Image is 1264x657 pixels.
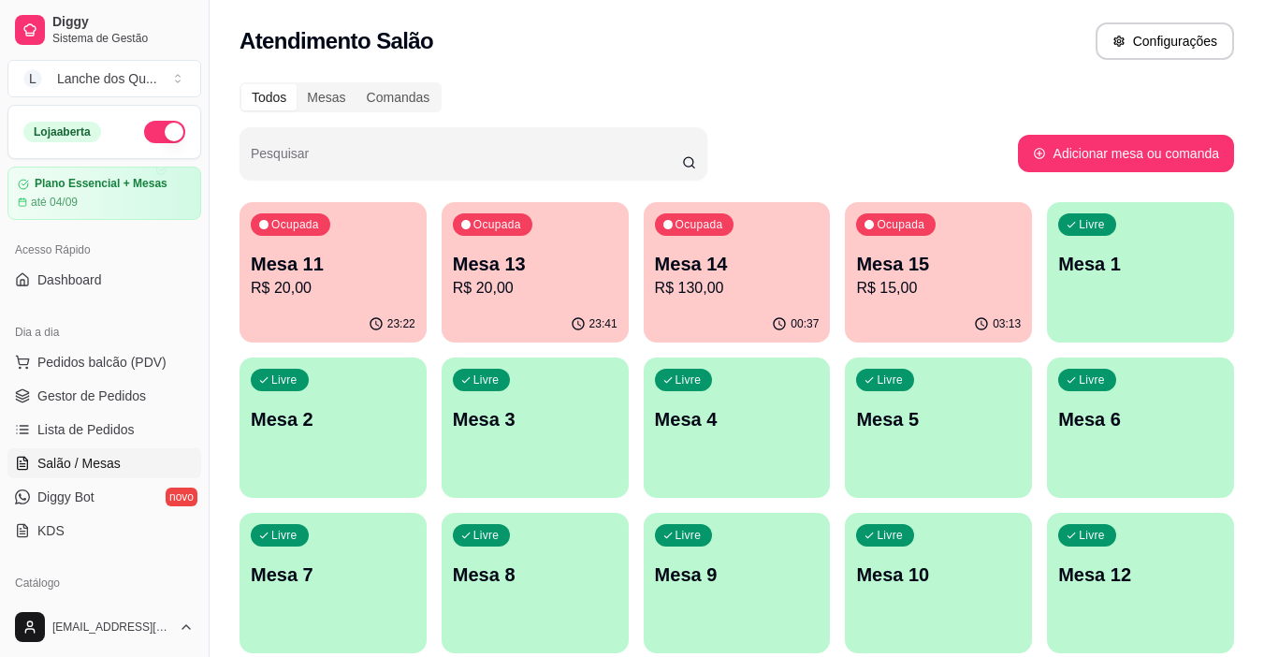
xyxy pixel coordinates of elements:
span: Diggy [52,14,194,31]
span: KDS [37,521,65,540]
button: LivreMesa 6 [1047,358,1234,498]
a: Plano Essencial + Mesasaté 04/09 [7,167,201,220]
button: OcupadaMesa 14R$ 130,0000:37 [644,202,831,343]
button: OcupadaMesa 15R$ 15,0003:13 [845,202,1032,343]
button: Alterar Status [144,121,185,143]
p: 23:22 [387,316,415,331]
button: LivreMesa 7 [240,513,427,653]
a: Salão / Mesas [7,448,201,478]
span: Sistema de Gestão [52,31,194,46]
p: R$ 20,00 [453,277,617,299]
span: L [23,69,42,88]
button: LivreMesa 3 [442,358,629,498]
button: LivreMesa 1 [1047,202,1234,343]
button: Adicionar mesa ou comanda [1018,135,1234,172]
p: Mesa 6 [1058,406,1223,432]
article: até 04/09 [31,195,78,210]
div: Loja aberta [23,122,101,142]
a: Dashboard [7,265,201,295]
button: LivreMesa 4 [644,358,831,498]
p: Livre [676,372,702,387]
a: Gestor de Pedidos [7,381,201,411]
button: LivreMesa 8 [442,513,629,653]
p: Mesa 5 [856,406,1021,432]
p: R$ 130,00 [655,277,820,299]
p: Mesa 10 [856,562,1021,588]
a: KDS [7,516,201,546]
p: Mesa 12 [1058,562,1223,588]
a: Lista de Pedidos [7,415,201,445]
h2: Atendimento Salão [240,26,433,56]
p: Ocupada [676,217,723,232]
span: [EMAIL_ADDRESS][DOMAIN_NAME] [52,620,171,635]
a: Diggy Botnovo [7,482,201,512]
button: OcupadaMesa 11R$ 20,0023:22 [240,202,427,343]
button: LivreMesa 10 [845,513,1032,653]
div: Lanche dos Qu ... [57,69,157,88]
p: Mesa 14 [655,251,820,277]
p: Livre [877,528,903,543]
button: LivreMesa 12 [1047,513,1234,653]
p: R$ 15,00 [856,277,1021,299]
p: Mesa 4 [655,406,820,432]
button: Select a team [7,60,201,97]
button: LivreMesa 2 [240,358,427,498]
button: OcupadaMesa 13R$ 20,0023:41 [442,202,629,343]
button: LivreMesa 9 [644,513,831,653]
input: Pesquisar [251,152,682,170]
p: Livre [1079,372,1105,387]
span: Diggy Bot [37,488,94,506]
p: Livre [1079,217,1105,232]
div: Acesso Rápido [7,235,201,265]
button: Configurações [1096,22,1234,60]
button: [EMAIL_ADDRESS][DOMAIN_NAME] [7,605,201,650]
p: 00:37 [791,316,819,331]
p: Mesa 11 [251,251,415,277]
p: Livre [473,372,500,387]
span: Gestor de Pedidos [37,387,146,405]
p: Mesa 7 [251,562,415,588]
article: Plano Essencial + Mesas [35,177,167,191]
div: Mesas [297,84,356,110]
p: Mesa 3 [453,406,617,432]
p: Ocupada [271,217,319,232]
p: 23:41 [589,316,617,331]
div: Todos [241,84,297,110]
p: Mesa 13 [453,251,617,277]
a: DiggySistema de Gestão [7,7,201,52]
p: Mesa 8 [453,562,617,588]
p: 03:13 [993,316,1021,331]
button: Pedidos balcão (PDV) [7,347,201,377]
span: Salão / Mesas [37,454,121,473]
p: Livre [1079,528,1105,543]
span: Lista de Pedidos [37,420,135,439]
p: R$ 20,00 [251,277,415,299]
p: Livre [271,528,298,543]
span: Dashboard [37,270,102,289]
span: Pedidos balcão (PDV) [37,353,167,372]
p: Livre [676,528,702,543]
p: Mesa 1 [1058,251,1223,277]
p: Livre [473,528,500,543]
div: Dia a dia [7,317,201,347]
p: Mesa 2 [251,406,415,432]
p: Livre [271,372,298,387]
p: Mesa 9 [655,562,820,588]
div: Comandas [356,84,441,110]
p: Mesa 15 [856,251,1021,277]
p: Ocupada [473,217,521,232]
button: LivreMesa 5 [845,358,1032,498]
p: Ocupada [877,217,924,232]
div: Catálogo [7,568,201,598]
p: Livre [877,372,903,387]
